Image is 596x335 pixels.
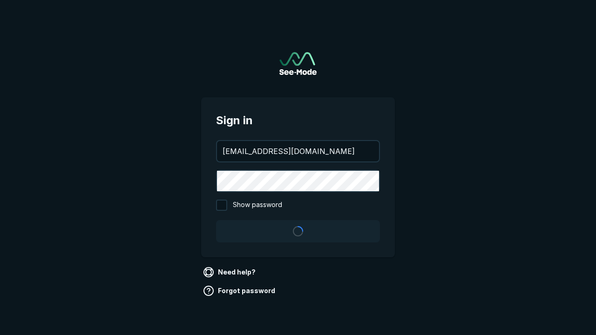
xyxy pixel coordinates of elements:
a: Need help? [201,265,259,280]
a: Forgot password [201,283,279,298]
span: Sign in [216,112,380,129]
input: your@email.com [217,141,379,161]
img: See-Mode Logo [279,52,317,75]
a: Go to sign in [279,52,317,75]
span: Show password [233,200,282,211]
